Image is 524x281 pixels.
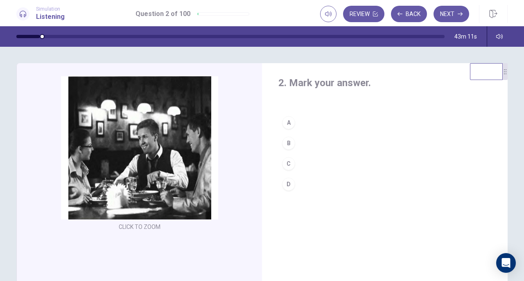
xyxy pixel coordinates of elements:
[343,6,384,22] button: Review
[36,12,65,22] h1: Listening
[278,174,491,194] button: D
[136,9,190,19] h1: Question 2 of 100
[282,137,295,150] div: B
[496,253,516,273] div: Open Intercom Messenger
[36,6,65,12] span: Simulation
[434,6,469,22] button: Next
[391,6,427,22] button: Back
[282,116,295,129] div: A
[278,133,491,153] button: B
[278,153,491,174] button: C
[282,178,295,191] div: D
[282,157,295,170] div: C
[454,33,477,40] span: 43m 11s
[278,76,491,89] h4: 2. Mark your answer.
[278,112,491,133] button: A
